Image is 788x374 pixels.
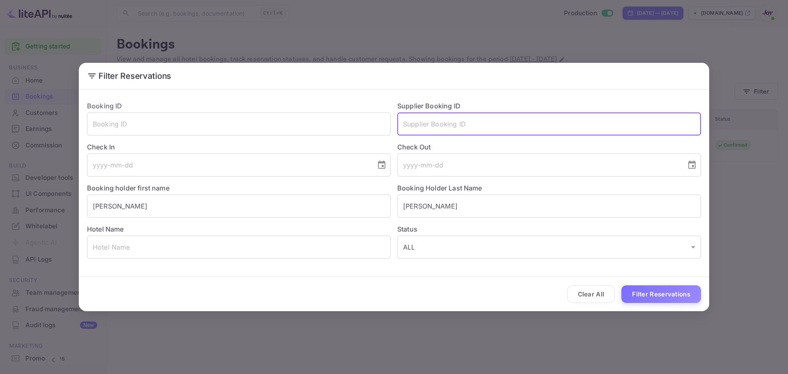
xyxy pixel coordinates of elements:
[87,184,170,192] label: Booking holder first name
[397,236,701,259] div: ALL
[87,142,391,152] label: Check In
[87,225,124,233] label: Hotel Name
[87,236,391,259] input: Hotel Name
[397,184,482,192] label: Booking Holder Last Name
[373,157,390,173] button: Choose date
[684,157,700,173] button: Choose date
[397,195,701,218] input: Holder Last Name
[87,195,391,218] input: Holder First Name
[87,112,391,135] input: Booking ID
[397,112,701,135] input: Supplier Booking ID
[397,102,460,110] label: Supplier Booking ID
[397,154,680,177] input: yyyy-mm-dd
[567,285,615,303] button: Clear All
[79,63,709,89] h2: Filter Reservations
[397,142,701,152] label: Check Out
[87,102,122,110] label: Booking ID
[397,224,701,234] label: Status
[87,154,370,177] input: yyyy-mm-dd
[621,285,701,303] button: Filter Reservations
